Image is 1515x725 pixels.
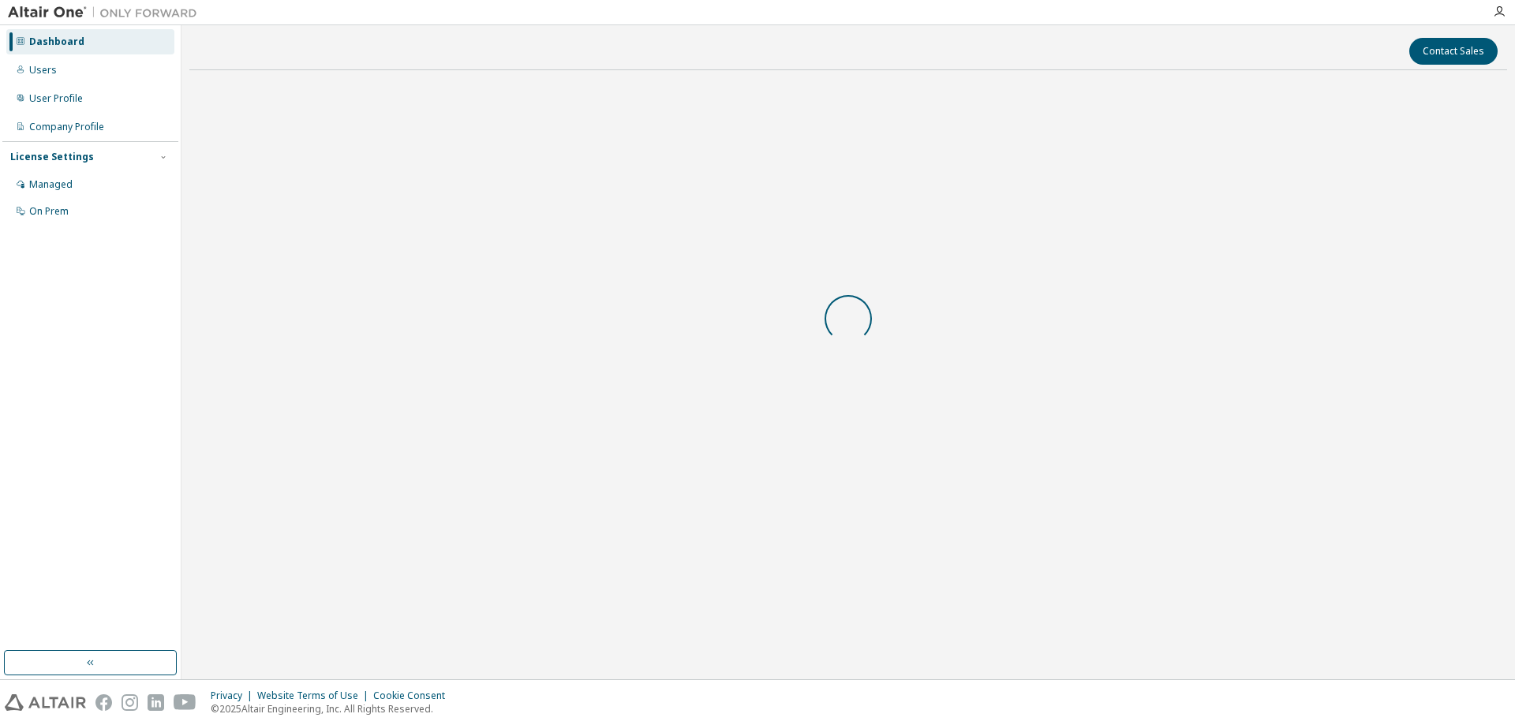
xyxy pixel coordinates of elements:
img: altair_logo.svg [5,694,86,711]
div: Website Terms of Use [257,689,373,702]
img: linkedin.svg [148,694,164,711]
div: Users [29,64,57,77]
div: On Prem [29,205,69,218]
p: © 2025 Altair Engineering, Inc. All Rights Reserved. [211,702,454,716]
div: Privacy [211,689,257,702]
div: Cookie Consent [373,689,454,702]
div: User Profile [29,92,83,105]
button: Contact Sales [1409,38,1498,65]
div: Managed [29,178,73,191]
img: instagram.svg [122,694,138,711]
div: License Settings [10,151,94,163]
img: Altair One [8,5,205,21]
img: facebook.svg [95,694,112,711]
div: Dashboard [29,36,84,48]
div: Company Profile [29,121,104,133]
img: youtube.svg [174,694,196,711]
